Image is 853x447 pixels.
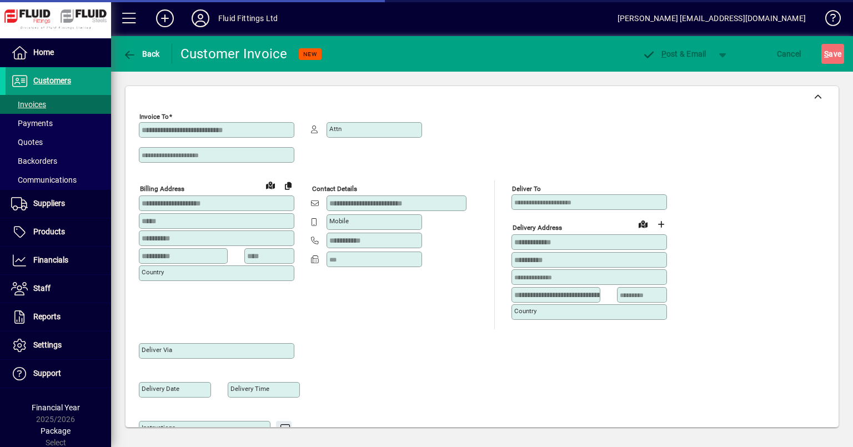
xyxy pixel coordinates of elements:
button: Back [120,44,163,64]
span: P [661,49,666,58]
span: Suppliers [33,199,65,208]
button: Profile [183,8,218,28]
mat-label: Deliver via [142,346,172,354]
a: Products [6,218,111,246]
mat-label: Country [514,307,536,315]
span: Home [33,48,54,57]
span: Settings [33,340,62,349]
span: Invoices [11,100,46,109]
button: Post & Email [636,44,712,64]
mat-label: Instructions [142,424,175,431]
mat-label: Mobile [329,217,349,225]
a: Staff [6,275,111,303]
mat-label: Delivery time [230,385,269,393]
div: Fluid Fittings Ltd [218,9,278,27]
a: View on map [262,176,279,194]
span: Quotes [11,138,43,147]
a: Quotes [6,133,111,152]
span: Backorders [11,157,57,165]
span: Support [33,369,61,378]
a: Backorders [6,152,111,170]
span: NEW [303,51,317,58]
span: S [824,49,829,58]
a: Reports [6,303,111,331]
a: Suppliers [6,190,111,218]
button: Choose address [652,215,670,233]
span: Payments [11,119,53,128]
span: Financials [33,255,68,264]
span: ave [824,45,841,63]
span: Communications [11,175,77,184]
mat-label: Attn [329,125,342,133]
a: Communications [6,170,111,189]
mat-label: Country [142,268,164,276]
app-page-header-button: Back [111,44,172,64]
a: Support [6,360,111,388]
span: Products [33,227,65,236]
a: View on map [634,215,652,233]
a: Financials [6,247,111,274]
a: Home [6,39,111,67]
span: Package [41,426,71,435]
mat-label: Invoice To [139,113,169,120]
mat-label: Deliver To [512,185,541,193]
a: Settings [6,332,111,359]
div: Customer Invoice [180,45,288,63]
span: ost & Email [642,49,706,58]
span: Financial Year [32,403,80,412]
a: Payments [6,114,111,133]
a: Invoices [6,95,111,114]
span: Reports [33,312,61,321]
span: Customers [33,76,71,85]
button: Add [147,8,183,28]
a: Knowledge Base [817,2,839,38]
button: Save [821,44,844,64]
mat-label: Delivery date [142,385,179,393]
button: Copy to Delivery address [279,177,297,194]
span: Staff [33,284,51,293]
div: [PERSON_NAME] [EMAIL_ADDRESS][DOMAIN_NAME] [618,9,806,27]
span: Back [123,49,160,58]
